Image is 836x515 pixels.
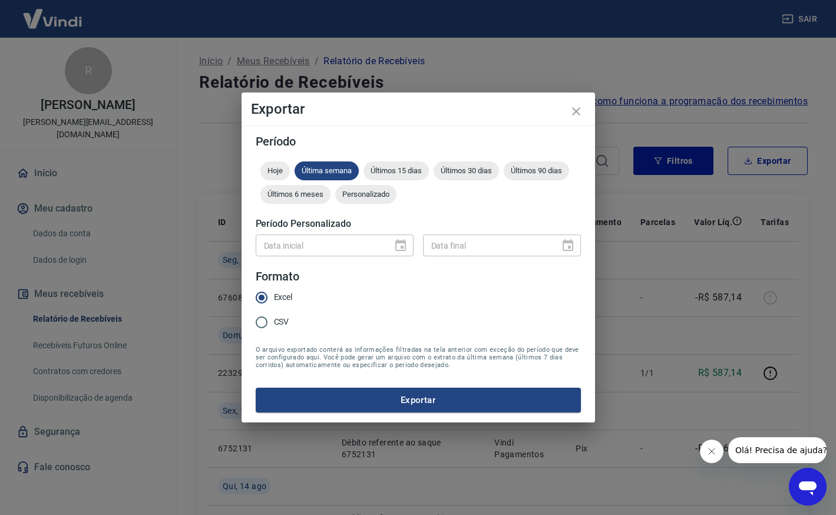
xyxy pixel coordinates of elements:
legend: Formato [256,268,300,285]
span: Últimos 6 meses [260,190,331,199]
div: Últimos 90 dias [504,161,569,180]
div: Últimos 6 meses [260,185,331,204]
button: close [562,97,590,126]
span: Últimos 30 dias [434,166,499,175]
h5: Período [256,136,581,147]
span: Hoje [260,166,290,175]
div: Personalizado [335,185,396,204]
input: DD/MM/YYYY [256,235,384,256]
div: Últimos 15 dias [364,161,429,180]
span: Últimos 90 dias [504,166,569,175]
iframe: Fechar mensagem [700,440,723,463]
span: Últimos 15 dias [364,166,429,175]
div: Hoje [260,161,290,180]
span: Olá! Precisa de ajuda? [7,8,99,18]
div: Última semana [295,161,359,180]
span: Personalizado [335,190,396,199]
iframe: Mensagem da empresa [728,437,827,463]
input: DD/MM/YYYY [423,235,551,256]
h4: Exportar [251,102,586,116]
span: Excel [274,291,293,303]
h5: Período Personalizado [256,218,581,230]
span: Última semana [295,166,359,175]
iframe: Botão para abrir a janela de mensagens [789,468,827,506]
button: Exportar [256,388,581,412]
div: Últimos 30 dias [434,161,499,180]
span: O arquivo exportado conterá as informações filtradas na tela anterior com exceção do período que ... [256,346,581,369]
span: CSV [274,316,289,328]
